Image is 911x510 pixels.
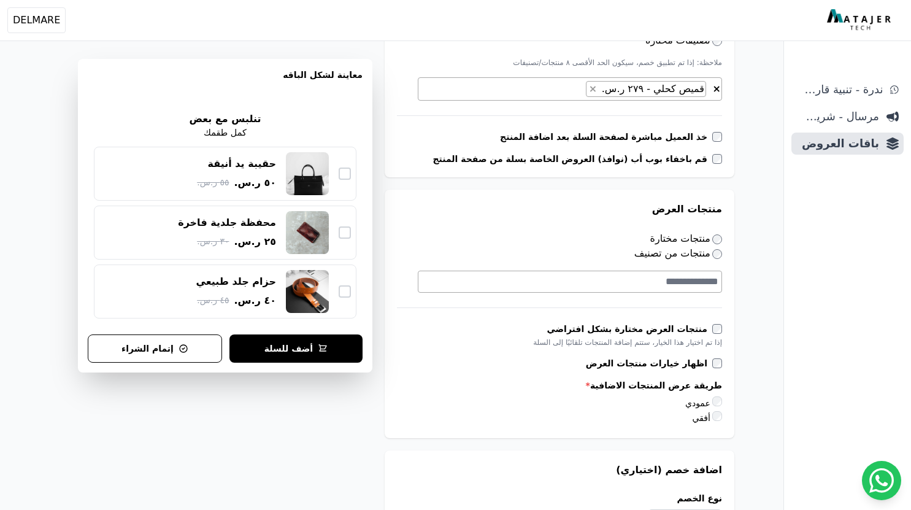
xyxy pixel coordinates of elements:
h2: تنلبس مع بعض [189,112,261,126]
label: قم باخفاء بوب أب (نوافذ) العروض الخاصة بسلة من صفحة المنتج [432,153,712,165]
h3: اضافة خصم (اختياري) [397,463,722,477]
span: باقات العروض [796,135,879,152]
textarea: Search [575,82,583,97]
label: نوع الخصم [648,492,722,504]
label: خذ العميل مباشرة لصفحة السلة بعد اضافة المنتج [500,131,712,143]
span: ٤٥ ر.س. [197,294,229,307]
span: ٢٥ ر.س. [234,234,276,249]
span: ٤٠ ر.س. [234,293,276,308]
h3: منتجات العرض [397,202,722,217]
label: منتجات مختارة [650,233,722,244]
span: قميص كحلي - ٢٧٩ ر.س. [599,83,705,95]
button: DELMARE [7,7,66,33]
label: اظهار خيارات منتجات العرض [586,357,712,369]
span: ٥٠ ر.س. [234,176,276,190]
input: عمودي [712,396,722,406]
button: قم بإزالة كل العناصر [712,81,721,93]
span: DELMARE [13,13,60,28]
span: ٥٥ ر.س. [197,176,229,189]
span: ٣٠ ر.س. [197,235,229,248]
button: إتمام الشراء [88,334,222,363]
span: مرسال - شريط دعاية [796,108,879,125]
span: × [589,83,597,95]
div: حزام جلد طبيعي [196,275,277,288]
div: محفظة جلدية فاخرة [178,216,276,230]
img: محفظة جلدية فاخرة [286,211,329,254]
span: × [713,83,721,95]
input: أفقي [712,411,722,421]
h3: معاينة لشكل الباقه [88,69,363,96]
div: إذا تم اختيار هذا الخيار، ستتم إضافة المنتجات تلقائيًا إلى السلة [397,338,722,347]
label: عمودي [685,398,722,408]
img: حزام جلد طبيعي [286,270,329,313]
textarea: Search [418,274,718,289]
img: MatajerTech Logo [827,9,894,31]
input: منتجات مختارة [712,234,722,244]
label: منتجات العرض مختارة بشكل افتراضي [547,323,712,335]
label: طريقة عرض المنتجات الاضافية [397,379,722,392]
div: حقيبة يد أنيقة [208,157,276,171]
p: ملاحظة: إذا تم تطبيق خصم، سيكون الحد الأقصى ٨ منتجات/تصنيفات [397,58,722,68]
li: قميص كحلي - ٢٧٩ ر.س. [586,81,706,97]
label: أفقي [692,413,722,423]
span: ندرة - تنبية قارب علي النفاذ [796,81,883,98]
label: منتجات من تصنيف [634,247,722,259]
button: أضف للسلة [229,334,363,363]
p: كمل طقمك [204,126,247,140]
img: حقيبة يد أنيقة [286,152,329,195]
input: منتجات من تصنيف [712,249,722,259]
button: Remove item [586,82,599,96]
